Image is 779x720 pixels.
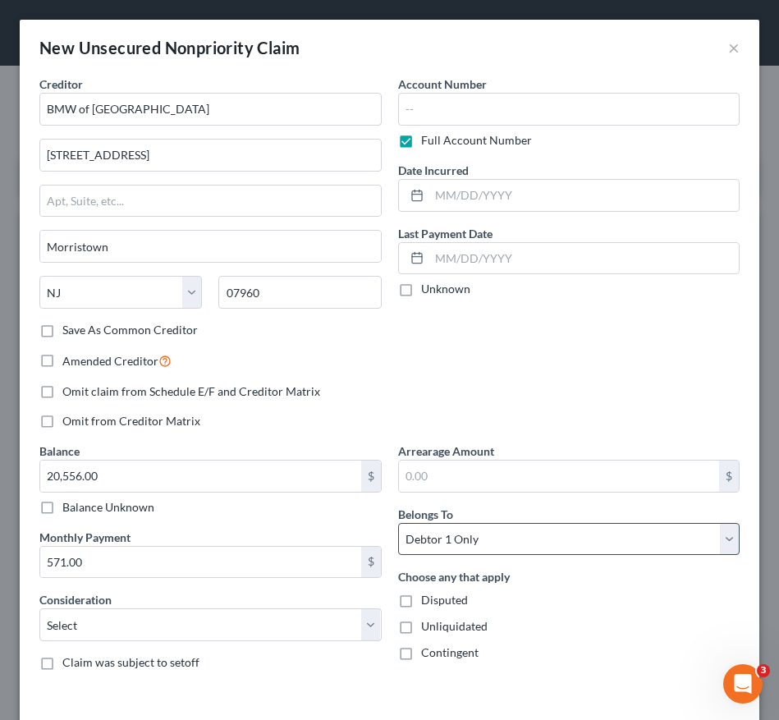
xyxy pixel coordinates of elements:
input: -- [398,93,740,126]
span: Unliquidated [421,619,488,633]
span: Omit claim from Schedule E/F and Creditor Matrix [62,384,320,398]
label: Arrearage Amount [398,443,494,460]
input: Apt, Suite, etc... [40,186,381,217]
input: MM/DD/YYYY [429,180,740,211]
input: 0.00 [40,547,361,578]
label: Consideration [39,591,112,608]
label: Choose any that apply [398,568,510,585]
span: Claim was subject to setoff [62,655,199,669]
label: Full Account Number [421,132,532,149]
span: Disputed [421,593,468,607]
div: $ [719,461,739,492]
input: 0.00 [399,461,720,492]
span: Creditor [39,77,83,91]
div: $ [361,547,381,578]
input: Enter city... [40,231,381,262]
label: Monthly Payment [39,529,131,546]
input: MM/DD/YYYY [429,243,740,274]
div: New Unsecured Nonpriority Claim [39,36,300,59]
button: × [728,38,740,57]
label: Save As Common Creditor [62,322,198,338]
span: 3 [757,664,770,677]
label: Date Incurred [398,162,469,179]
div: $ [361,461,381,492]
label: Last Payment Date [398,225,493,242]
span: Omit from Creditor Matrix [62,414,200,428]
span: Belongs To [398,507,453,521]
input: Enter zip... [218,276,381,309]
iframe: Intercom live chat [723,664,763,704]
input: 0.00 [40,461,361,492]
span: Contingent [421,645,479,659]
input: Enter address... [40,140,381,171]
label: Balance [39,443,80,460]
label: Unknown [421,281,470,297]
span: Amended Creditor [62,354,158,368]
label: Account Number [398,76,487,93]
label: Balance Unknown [62,499,154,516]
input: Search creditor by name... [39,93,382,126]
